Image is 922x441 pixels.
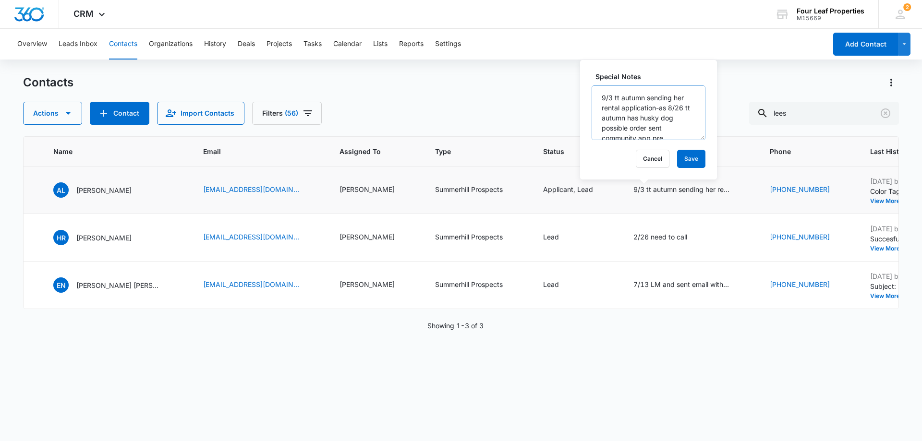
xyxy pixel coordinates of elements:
[53,230,69,245] span: HR
[884,75,899,90] button: Actions
[23,102,82,125] button: Actions
[435,146,506,156] span: Type
[303,29,322,60] button: Tasks
[17,29,47,60] button: Overview
[53,277,69,293] span: EN
[543,279,576,291] div: Status - Lead - Select to Edit Field
[238,29,255,60] button: Deals
[340,184,412,196] div: Assigned To - Kelly Mursch - Select to Edit Field
[770,232,830,242] a: [PHONE_NUMBER]
[53,146,166,156] span: Name
[435,29,461,60] button: Settings
[203,279,316,291] div: Email - leeseyehrl1133@gmail.com - Select to Edit Field
[543,232,559,242] div: Lead
[340,279,412,291] div: Assigned To - Kelly Mursch - Select to Edit Field
[870,293,907,299] button: View More
[203,279,299,289] a: [EMAIL_ADDRESS][DOMAIN_NAME]
[870,198,907,204] button: View More
[76,280,163,290] p: [PERSON_NAME] [PERSON_NAME]
[592,85,705,140] textarea: 9/3 tt autumn sending her rental application-as 8/26 tt autumn has husky dog possible order sent ...
[252,102,322,125] button: Filters
[53,182,69,198] span: AL
[149,29,193,60] button: Organizations
[633,184,747,196] div: Special Notes - 9/3 tt autumn sending her rental application-as 8/26 tt autumn has husky dog poss...
[76,233,132,243] p: [PERSON_NAME]
[903,3,911,11] div: notifications count
[340,146,398,156] span: Assigned To
[203,184,316,196] div: Email - autumnlees@outlook.com - Select to Edit Field
[340,184,395,194] div: [PERSON_NAME]
[543,184,593,194] div: Applicant, Lead
[340,232,395,242] div: [PERSON_NAME]
[878,106,893,121] button: Clear
[340,232,412,243] div: Assigned To - Kelly Mursch - Select to Edit Field
[59,29,97,60] button: Leads Inbox
[770,184,830,194] a: [PHONE_NUMBER]
[543,279,559,289] div: Lead
[636,150,669,168] button: Cancel
[770,279,847,291] div: Phone - (989) 444-4441 - Select to Edit Field
[543,232,576,243] div: Status - Lead - Select to Edit Field
[870,246,907,251] button: View More
[267,29,292,60] button: Projects
[770,279,830,289] a: [PHONE_NUMBER]
[435,232,520,243] div: Type - Summerhill Prospects - Select to Edit Field
[203,184,299,194] a: [EMAIL_ADDRESS][DOMAIN_NAME]
[333,29,362,60] button: Calendar
[53,182,149,198] div: Name - Autumn Lees - Select to Edit Field
[633,232,704,243] div: Special Notes - 2/26 need to call - Select to Edit Field
[427,321,484,331] p: Showing 1-3 of 3
[285,110,298,117] span: (56)
[157,102,244,125] button: Import Contacts
[373,29,388,60] button: Lists
[633,279,747,291] div: Special Notes - 7/13 LM and sent email with invite to open house KM - Select to Edit Field
[53,230,149,245] div: Name - Hayley Robinson - Select to Edit Field
[543,146,596,156] span: Status
[770,232,847,243] div: Phone - (616) 881-0271 - Select to Edit Field
[677,150,705,168] button: Save
[203,232,316,243] div: Email - leesosa3@icloud.com - Select to Edit Field
[543,184,610,196] div: Status - Applicant, Lead - Select to Edit Field
[633,184,729,194] div: 9/3 tt autumn sending her rental application-as 8/26 tt autumn has husky dog possible order sent ...
[435,279,503,289] div: Summerhill Prospects
[633,232,687,242] div: 2/26 need to call
[90,102,149,125] button: Add Contact
[204,29,226,60] button: History
[833,33,898,56] button: Add Contact
[595,72,709,82] label: Special Notes
[73,9,94,19] span: CRM
[797,15,864,22] div: account id
[749,102,899,125] input: Search Contacts
[76,185,132,195] p: [PERSON_NAME]
[53,277,180,293] div: Name - Elise Nichole Ehrler - Select to Edit Field
[109,29,137,60] button: Contacts
[770,146,833,156] span: Phone
[435,232,503,242] div: Summerhill Prospects
[797,7,864,15] div: account name
[23,75,73,90] h1: Contacts
[435,184,520,196] div: Type - Summerhill Prospects - Select to Edit Field
[770,184,847,196] div: Phone - (951) 219-2758 - Select to Edit Field
[435,184,503,194] div: Summerhill Prospects
[340,279,395,289] div: [PERSON_NAME]
[203,146,303,156] span: Email
[399,29,424,60] button: Reports
[633,279,729,289] div: 7/13 LM and sent email with invite to open house KM
[203,232,299,242] a: [EMAIL_ADDRESS][DOMAIN_NAME]
[903,3,911,11] span: 2
[435,279,520,291] div: Type - Summerhill Prospects - Select to Edit Field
